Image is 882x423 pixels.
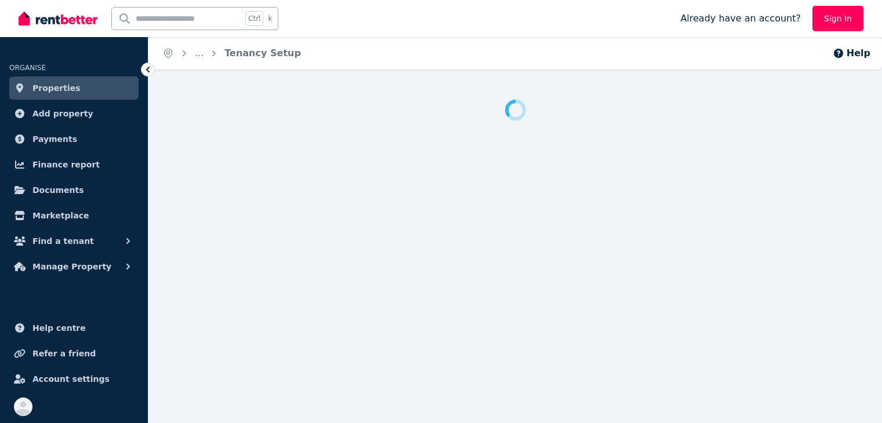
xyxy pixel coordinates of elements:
span: Properties [32,81,81,95]
span: Ctrl [245,11,263,26]
a: Add property [9,102,139,125]
a: Properties [9,76,139,100]
span: Manage Property [32,260,111,274]
span: Finance report [32,158,100,172]
button: Manage Property [9,255,139,278]
a: Payments [9,127,139,151]
button: Find a tenant [9,229,139,253]
span: Add property [32,107,93,121]
span: Marketplace [32,209,89,223]
span: k [268,14,272,23]
a: Marketplace [9,204,139,227]
span: Refer a friend [32,347,96,360]
span: Help centre [32,321,86,335]
span: Tenancy Setup [224,46,301,60]
span: Already have an account? [680,12,801,25]
a: Account settings [9,367,139,391]
img: RentBetter [19,10,97,27]
button: Help [833,46,870,60]
span: Account settings [32,372,110,386]
span: ORGANISE [9,64,46,72]
a: Finance report [9,153,139,176]
a: ... [195,48,204,59]
a: Documents [9,178,139,202]
a: Help centre [9,316,139,340]
a: Sign In [812,6,863,31]
span: Find a tenant [32,234,94,248]
span: Payments [32,132,77,146]
a: Refer a friend [9,342,139,365]
nav: Breadcrumb [148,37,315,70]
span: Documents [32,183,84,197]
